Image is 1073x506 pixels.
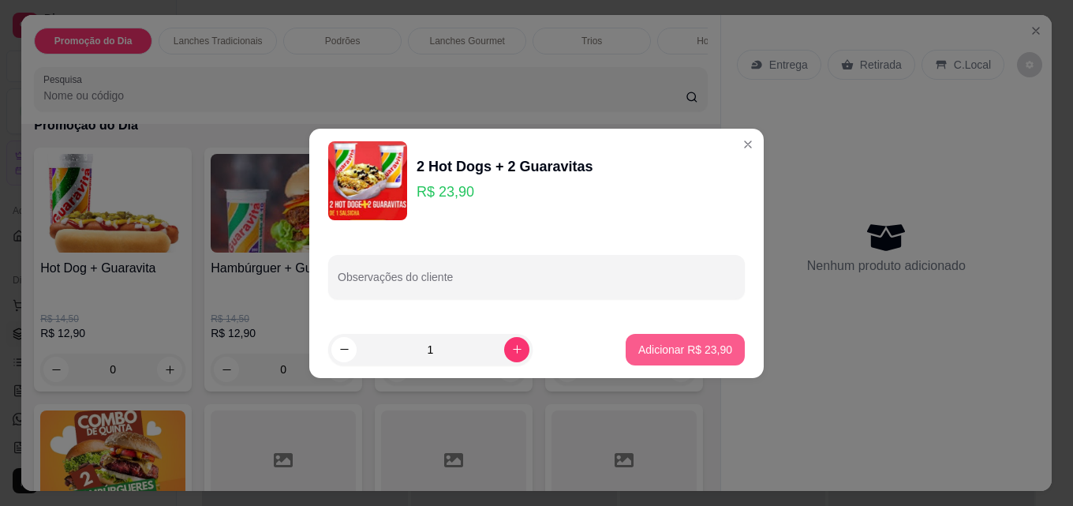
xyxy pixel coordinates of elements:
input: Observações do cliente [338,275,735,291]
button: Adicionar R$ 23,90 [626,334,745,365]
p: R$ 23,90 [417,181,593,203]
button: Close [735,132,761,157]
div: 2 Hot Dogs + 2 Guaravitas [417,156,593,178]
p: Adicionar R$ 23,90 [638,342,732,358]
img: product-image [328,141,407,220]
button: decrease-product-quantity [331,337,357,362]
button: increase-product-quantity [504,337,529,362]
